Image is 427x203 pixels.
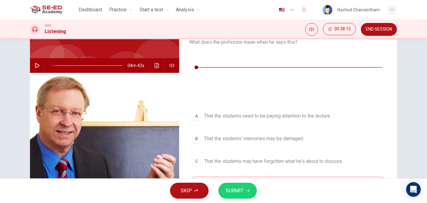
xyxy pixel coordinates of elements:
button: Analysis [174,4,202,15]
img: SE-ED Academy logo [30,4,62,16]
img: Profile picture [323,5,332,15]
a: SE-ED Academy logo [30,4,76,16]
button: Click to see the audio transcription [189,77,199,86]
button: DThat the students have too many things to remember [189,176,387,192]
div: B [192,134,202,144]
span: CEFR [45,24,51,28]
div: A [192,111,202,121]
div: Hide [323,23,356,36]
img: en [278,8,286,12]
button: BThat the students' memories may be damaged [189,131,387,146]
button: 00:38:15 [323,23,356,35]
button: AThat the students need to be paying attention to the lecture [189,108,387,124]
button: Dashboard [76,4,104,15]
span: That the students may have forgotten what he's about to discuss [204,158,342,165]
span: 04m 42s [128,58,149,73]
span: Practice [109,6,127,13]
span: Dashboard [79,6,102,13]
span: Start a test [140,6,163,13]
button: Click to see the audio transcription [152,58,162,73]
span: SKIP [181,186,192,195]
button: SUBMIT [218,183,257,199]
button: Start a test [137,4,171,15]
span: Analysis [176,6,195,13]
span: 00m 30s [189,72,387,77]
div: C [192,156,202,166]
button: SKIP [170,183,209,199]
div: Mute [305,23,318,36]
div: Rachod Charoentham [337,6,380,13]
span: That the students need to be paying attention to the lecture [204,112,330,120]
button: Practice [107,4,135,15]
span: SUBMIT [226,186,243,195]
span: That the students' memories may be damaged [204,135,303,142]
span: 00:38:15 [334,27,351,32]
div: Open Intercom Messenger [406,182,421,197]
span: What does the professor mean when he says this? [189,39,387,46]
span: END SESSION [366,27,392,32]
h1: Listening [45,28,66,35]
button: CThat the students may have forgotten what he's about to discuss [189,154,387,169]
button: END SESSION [361,23,397,36]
